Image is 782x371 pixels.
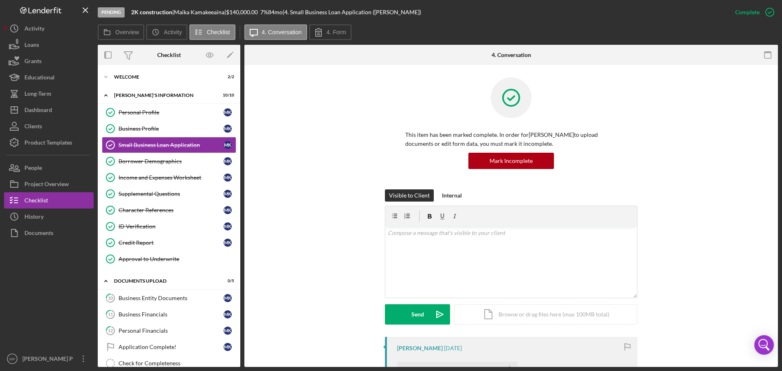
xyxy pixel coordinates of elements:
div: 84 mo [268,9,283,15]
a: 11Business FinancialsMK [102,306,236,323]
div: Checklist [157,52,181,58]
div: M K [224,310,232,318]
label: Overview [115,29,139,35]
div: Business Financials [119,311,224,318]
div: Income and Expenses Worksheet [119,174,224,181]
div: M K [224,141,232,149]
div: Visible to Client [389,189,430,202]
button: Loans [4,37,94,53]
div: M K [224,343,232,351]
div: [PERSON_NAME] P [20,351,73,369]
text: MP [9,357,15,361]
div: Personal Profile [119,109,224,116]
tspan: 10 [108,295,113,301]
div: Maika Kamakeeaina | [174,9,226,15]
div: Internal [442,189,462,202]
a: Small Business Loan ApplicationMK [102,137,236,153]
div: M K [224,294,232,302]
label: Activity [164,29,182,35]
div: Supplemental Questions [119,191,224,197]
button: Educational [4,69,94,86]
div: Borrower Demographics [119,158,224,165]
button: Product Templates [4,134,94,151]
div: Dashboard [24,102,52,120]
div: Business Profile [119,125,224,132]
div: M K [224,327,232,335]
b: 2K construction [131,9,172,15]
div: Checklist [24,192,48,211]
a: Activity [4,20,94,37]
button: Checklist [4,192,94,209]
a: Borrower DemographicsMK [102,153,236,169]
div: Long-Term [24,86,51,104]
time: 2025-07-11 00:05 [444,345,462,351]
div: M K [224,125,232,133]
div: 2 / 2 [220,75,234,79]
div: History [24,209,44,227]
tspan: 12 [108,328,113,333]
a: 12Personal FinancialsMK [102,323,236,339]
div: Check for Completeness [119,360,236,367]
button: Complete [727,4,778,20]
button: Internal [438,189,466,202]
a: Application Complete!MK [102,339,236,355]
button: Project Overview [4,176,94,192]
button: People [4,160,94,176]
div: Credit Report [119,239,224,246]
button: Clients [4,118,94,134]
button: Send [385,304,450,325]
div: Activity [24,20,44,39]
div: Business Entity Documents [119,295,224,301]
label: 4. Form [327,29,346,35]
div: Open Intercom Messenger [754,335,774,355]
button: 4. Form [309,24,351,40]
a: Supplemental QuestionsMK [102,186,236,202]
div: Product Templates [24,134,72,153]
button: Long-Term [4,86,94,102]
div: M K [224,173,232,182]
div: M K [224,157,232,165]
div: M K [224,108,232,116]
button: Documents [4,225,94,241]
button: Overview [98,24,144,40]
div: Educational [24,69,55,88]
div: Personal Financials [119,327,224,334]
button: 4. Conversation [244,24,307,40]
div: M K [224,222,232,231]
div: DOCUMENTS UPLOAD [114,279,214,283]
div: M K [224,239,232,247]
div: Documents [24,225,53,243]
div: Approval to Underwrite [119,256,236,262]
div: Character References [119,207,224,213]
div: People [24,160,42,178]
div: M K [224,190,232,198]
button: Visible to Client [385,189,434,202]
div: $140,000.00 [226,9,260,15]
button: Mark Incomplete [468,153,554,169]
p: This item has been marked complete. In order for [PERSON_NAME] to upload documents or edit form d... [405,130,617,149]
div: M K [224,206,232,214]
div: Complete [735,4,760,20]
div: 0 / 5 [220,279,234,283]
button: Grants [4,53,94,69]
div: Loans [24,37,39,55]
a: Dashboard [4,102,94,118]
tspan: 11 [108,312,113,317]
div: | 4. Small Business Loan Application ([PERSON_NAME]) [283,9,421,15]
a: Character ReferencesMK [102,202,236,218]
div: Project Overview [24,176,69,194]
button: History [4,209,94,225]
div: Send [411,304,424,325]
a: Credit ReportMK [102,235,236,251]
div: Clients [24,118,42,136]
a: Business ProfileMK [102,121,236,137]
div: 4. Conversation [492,52,531,58]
